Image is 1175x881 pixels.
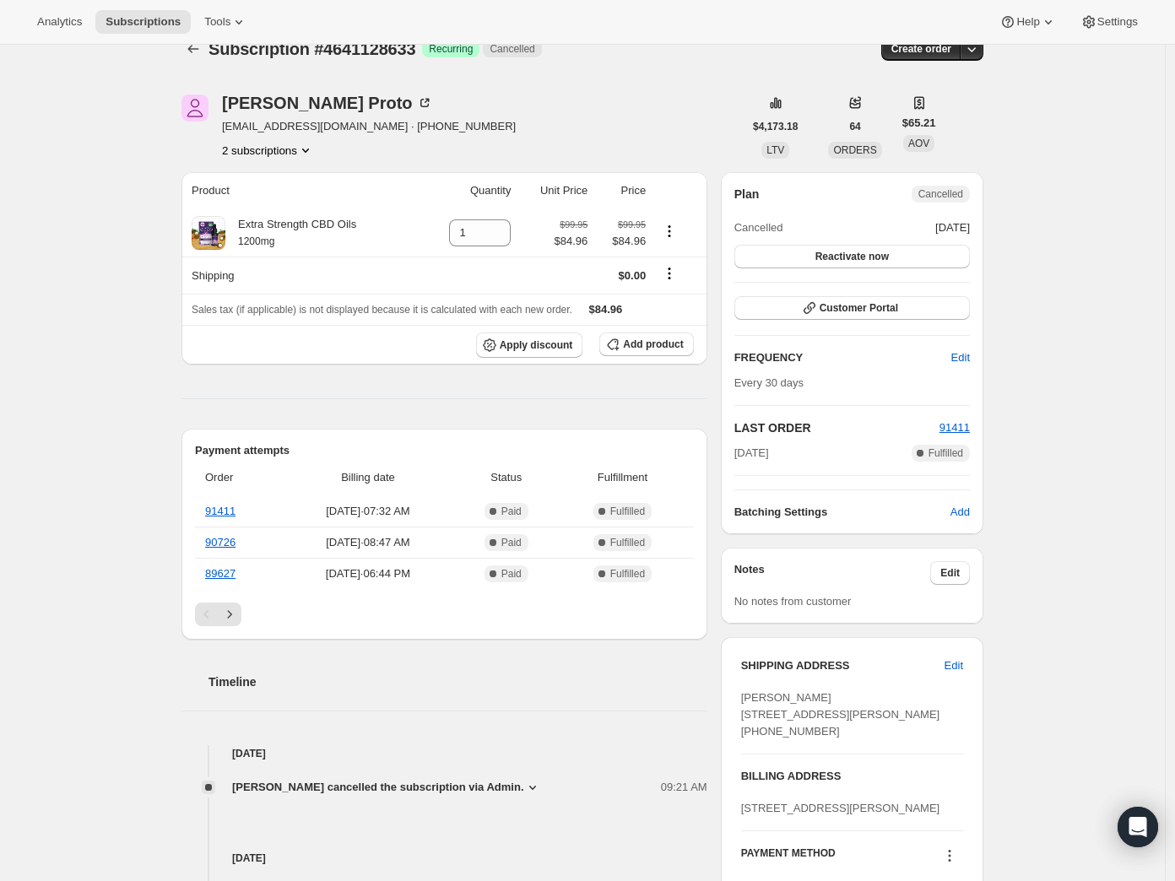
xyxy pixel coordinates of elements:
span: Analytics [37,15,82,29]
span: Fulfilled [610,505,645,518]
span: Fulfilled [610,567,645,581]
button: Apply discount [476,332,583,358]
button: 91411 [939,419,970,436]
span: Settings [1097,15,1138,29]
small: 1200mg [238,235,274,247]
span: 09:21 AM [661,779,707,796]
span: [DATE] [935,219,970,236]
h3: Notes [734,561,931,585]
button: Edit [941,344,980,371]
span: Edit [940,566,960,580]
small: $99.95 [618,219,646,230]
h6: Batching Settings [734,504,950,521]
button: Product actions [656,222,683,241]
th: Price [593,172,651,209]
h3: PAYMENT METHOD [741,846,836,869]
button: Next [218,603,241,626]
span: Status [461,469,551,486]
nav: Pagination [195,603,694,626]
span: Fulfilled [929,446,963,460]
span: Add [950,504,970,521]
span: Every 30 days [734,376,804,389]
th: Unit Price [516,172,593,209]
span: Tools [204,15,230,29]
img: product img [192,216,225,250]
button: Add [940,499,980,526]
span: AOV [908,138,929,149]
span: Subscription #4641128633 [208,40,415,58]
span: [DATE] · 07:32 AM [285,503,452,520]
th: Quantity [420,172,516,209]
span: $4,173.18 [753,120,798,133]
h2: Payment attempts [195,442,694,459]
h3: BILLING ADDRESS [741,768,963,785]
span: [DATE] · 08:47 AM [285,534,452,551]
h3: SHIPPING ADDRESS [741,657,945,674]
div: [PERSON_NAME] Proto [222,95,433,111]
button: Subscriptions [181,37,205,61]
button: Edit [934,652,973,679]
span: Billing date [285,469,452,486]
a: 91411 [205,505,236,517]
span: LTV [766,144,784,156]
span: Edit [945,657,963,674]
h4: [DATE] [181,745,707,762]
span: Paid [501,505,522,518]
h2: FREQUENCY [734,349,951,366]
a: 91411 [939,421,970,434]
button: Help [989,10,1066,34]
th: Order [195,459,280,496]
span: ORDERS [833,144,876,156]
span: $84.96 [589,303,623,316]
button: Edit [930,561,970,585]
button: Analytics [27,10,92,34]
span: [PERSON_NAME] cancelled the subscription via Admin. [232,779,524,796]
button: Add product [599,332,693,356]
button: 64 [839,115,870,138]
span: $84.96 [598,233,646,250]
span: Customer Portal [820,301,898,315]
span: Apply discount [500,338,573,352]
button: Shipping actions [656,264,683,283]
h2: Plan [734,186,760,203]
button: Tools [194,10,257,34]
button: Reactivate now [734,245,970,268]
span: No notes from customer [734,595,852,608]
h4: [DATE] [181,850,707,867]
span: Reactivate now [815,250,889,263]
small: $99.95 [560,219,587,230]
button: $4,173.18 [743,115,808,138]
span: Paid [501,536,522,549]
span: Create order [891,42,951,56]
span: Fulfillment [561,469,683,486]
span: $84.96 [555,233,588,250]
span: Paid [501,567,522,581]
span: Cancelled [490,42,534,56]
span: Patricia Proto [181,95,208,122]
span: $0.00 [619,269,647,282]
a: 89627 [205,567,236,580]
span: [PERSON_NAME] [STREET_ADDRESS][PERSON_NAME] [PHONE_NUMBER] [741,691,940,738]
span: [DATE] [734,445,769,462]
button: Settings [1070,10,1148,34]
span: Edit [951,349,970,366]
span: Cancelled [734,219,783,236]
div: Open Intercom Messenger [1118,807,1158,847]
th: Product [181,172,420,209]
span: $65.21 [902,115,936,132]
span: 64 [849,120,860,133]
button: Customer Portal [734,296,970,320]
h2: LAST ORDER [734,419,939,436]
button: Product actions [222,142,314,159]
span: Fulfilled [610,536,645,549]
span: Subscriptions [106,15,181,29]
h2: Timeline [208,673,707,690]
div: Extra Strength CBD Oils [225,216,356,250]
span: Help [1016,15,1039,29]
span: [DATE] · 06:44 PM [285,565,452,582]
span: Sales tax (if applicable) is not displayed because it is calculated with each new order. [192,304,572,316]
th: Shipping [181,257,420,294]
button: Create order [881,37,961,61]
span: Add product [623,338,683,351]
